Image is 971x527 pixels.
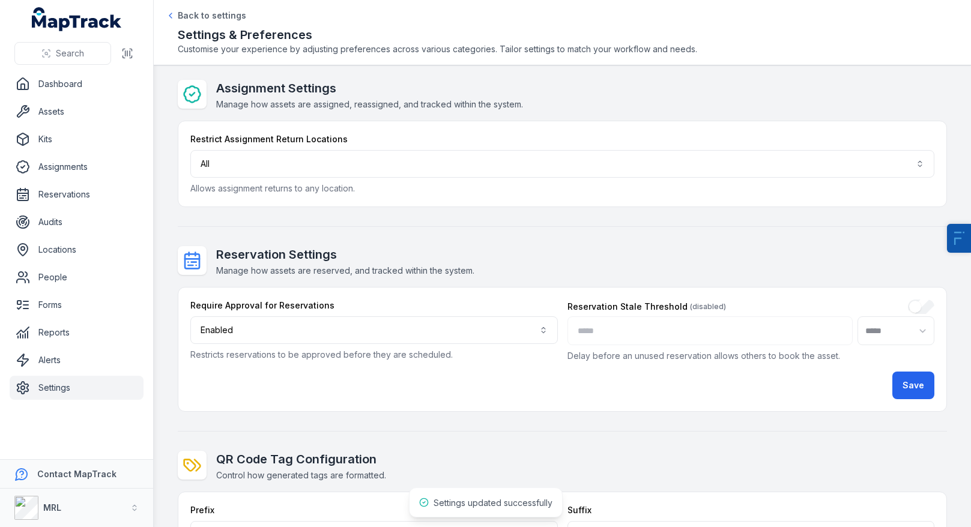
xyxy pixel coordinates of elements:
[567,504,591,516] label: Suffix
[10,100,144,124] a: Assets
[190,150,934,178] button: All
[10,293,144,317] a: Forms
[10,376,144,400] a: Settings
[178,10,246,22] span: Back to settings
[190,182,934,194] p: Allows assignment returns to any location.
[10,210,144,234] a: Audits
[10,155,144,179] a: Assignments
[190,316,558,344] button: Enabled
[10,72,144,96] a: Dashboard
[216,99,523,109] span: Manage how assets are assigned, reassigned, and tracked within the system.
[216,451,386,468] h2: QR Code Tag Configuration
[216,246,474,263] h2: Reservation Settings
[32,7,122,31] a: MapTrack
[166,10,246,22] a: Back to settings
[10,348,144,372] a: Alerts
[14,42,111,65] button: Search
[216,470,386,480] span: Control how generated tags are formatted.
[190,349,558,361] p: Restricts reservations to be approved before they are scheduled.
[10,321,144,345] a: Reports
[434,498,552,508] span: Settings updated successfully
[908,300,934,314] input: :r7:-form-item-label
[190,504,214,516] label: Prefix
[56,47,84,59] span: Search
[178,43,947,55] span: Customise your experience by adjusting preferences across various categories. Tailor settings to ...
[43,502,61,513] strong: MRL
[216,265,474,276] span: Manage how assets are reserved, and tracked within the system.
[690,302,726,312] span: (disabled)
[216,80,523,97] h2: Assignment Settings
[178,26,947,43] h2: Settings & Preferences
[10,238,144,262] a: Locations
[190,300,334,312] label: Require Approval for Reservations
[567,301,726,313] label: Reservation Stale Threshold
[567,350,935,362] p: Delay before an unused reservation allows others to book the asset.
[37,469,116,479] strong: Contact MapTrack
[190,133,348,145] label: Restrict Assignment Return Locations
[10,265,144,289] a: People
[10,182,144,206] a: Reservations
[10,127,144,151] a: Kits
[892,372,934,399] button: Save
